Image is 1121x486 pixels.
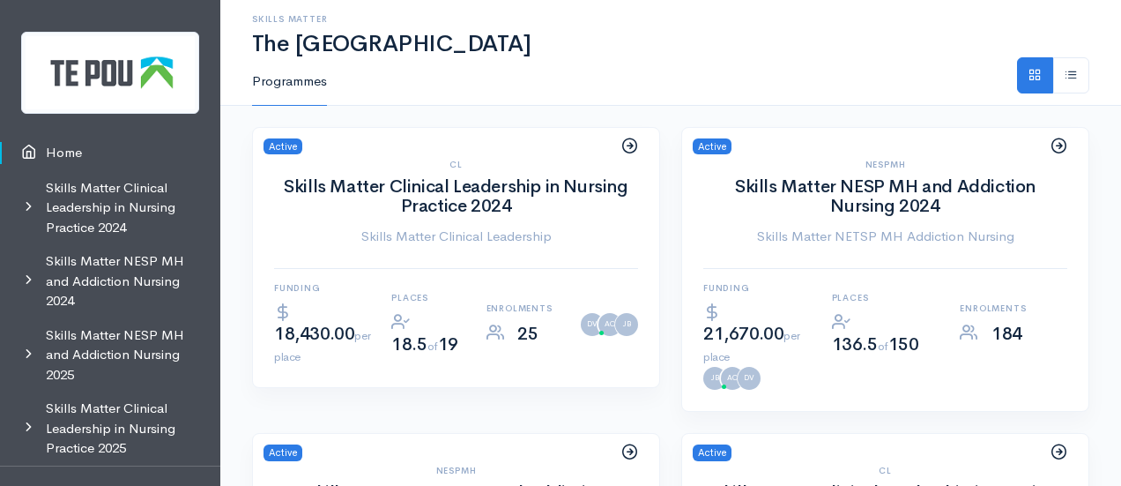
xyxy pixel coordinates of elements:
span: 18,430.00 [274,323,370,366]
a: DV [581,313,604,336]
span: of [427,339,438,354]
a: JB [703,367,726,390]
a: Programmes [252,57,327,107]
a: AC [598,313,621,336]
span: 18.5 19 [391,333,458,355]
a: DV [738,367,761,390]
a: Skills Matter Clinical Leadership [274,227,638,247]
h6: Enrolments [486,303,560,313]
span: Active [693,138,731,155]
span: 25 [517,323,538,345]
span: Active [264,445,302,461]
h1: The [GEOGRAPHIC_DATA] [252,32,1089,57]
h6: Skills Matter [252,14,1089,24]
a: Skills Matter NETSP MH Addiction Nursing [703,227,1067,247]
a: Skills Matter Clinical Leadership in Nursing Practice 2024 [284,176,627,217]
span: of [878,339,888,354]
span: per place [703,328,799,364]
a: AC [721,367,744,390]
a: JB [615,313,638,336]
span: Active [264,138,302,155]
h6: Places [391,293,464,303]
span: per place [274,328,370,364]
h6: CL [274,160,638,169]
span: Active [693,445,731,461]
h6: Funding [274,283,370,293]
h6: Funding [703,283,811,293]
span: 184 [991,323,1022,345]
img: Te Pou [21,32,199,114]
h6: CL [703,466,1067,475]
h6: Enrolments [960,303,1067,313]
h6: NESPMH [703,160,1067,169]
h6: Places [832,293,939,303]
a: Skills Matter NESP MH and Addiction Nursing 2024 [735,176,1036,217]
span: 136.5 150 [832,333,919,355]
span: 21,670.00 [703,323,799,366]
h6: NESPMH [274,466,638,475]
